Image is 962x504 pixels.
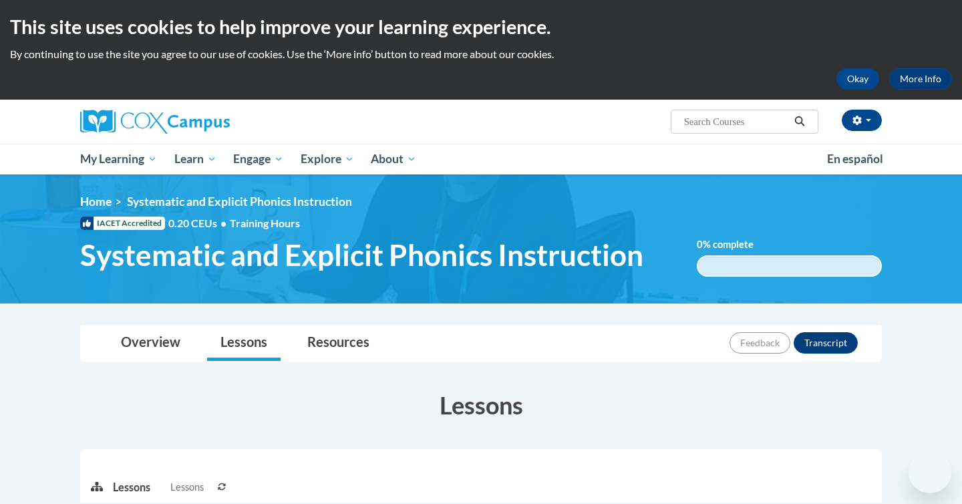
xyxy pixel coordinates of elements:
[71,144,166,174] a: My Learning
[10,13,952,40] h2: This site uses cookies to help improve your learning experience.
[113,480,150,495] p: Lessons
[697,239,703,250] span: 0
[790,114,810,130] button: Search
[80,151,157,167] span: My Learning
[80,388,882,422] h3: Lessons
[60,144,902,174] div: Main menu
[683,114,790,130] input: Search Courses
[168,216,230,231] span: 0.20 CEUs
[889,68,952,90] a: More Info
[697,237,774,252] label: % complete
[10,47,952,61] p: By continuing to use the site you agree to our use of cookies. Use the ‘More info’ button to read...
[220,217,226,229] span: •
[292,144,363,174] a: Explore
[233,151,283,167] span: Engage
[294,326,383,361] a: Resources
[80,217,165,230] span: IACET Accredited
[80,195,112,209] a: Home
[363,144,426,174] a: About
[80,237,643,273] span: Systematic and Explicit Phonics Instruction
[108,326,194,361] a: Overview
[224,144,292,174] a: Engage
[80,110,230,134] img: Cox Campus
[301,151,354,167] span: Explore
[127,195,352,209] span: Systematic and Explicit Phonics Instruction
[842,110,882,131] button: Account Settings
[827,152,883,166] span: En español
[836,68,879,90] button: Okay
[80,110,334,134] a: Cox Campus
[230,217,300,229] span: Training Hours
[794,332,858,354] button: Transcript
[909,451,951,493] iframe: Button to launch messaging window
[730,332,790,354] button: Feedback
[166,144,225,174] a: Learn
[371,151,416,167] span: About
[207,326,281,361] a: Lessons
[818,145,892,173] a: En español
[170,480,204,495] span: Lessons
[174,151,216,167] span: Learn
